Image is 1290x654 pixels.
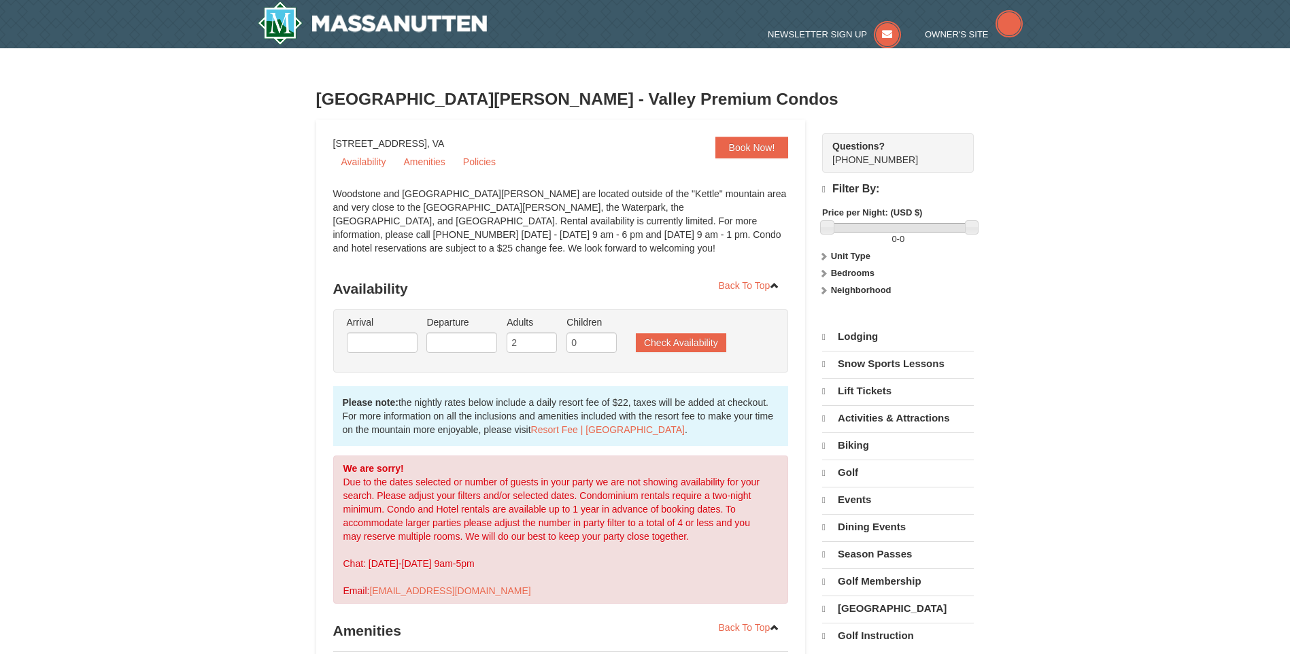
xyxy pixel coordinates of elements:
a: Activities & Attractions [822,405,974,431]
strong: Unit Type [831,251,870,261]
a: Golf Instruction [822,623,974,649]
a: Biking [822,432,974,458]
a: Amenities [395,152,453,172]
img: Massanutten Resort Logo [258,1,488,45]
label: - [822,233,974,246]
a: Newsletter Sign Up [768,29,901,39]
label: Adults [507,315,557,329]
a: Back To Top [710,275,789,296]
span: 0 [900,234,904,244]
h3: [GEOGRAPHIC_DATA][PERSON_NAME] - Valley Premium Condos [316,86,974,113]
div: Woodstone and [GEOGRAPHIC_DATA][PERSON_NAME] are located outside of the "Kettle" mountain area an... [333,187,789,269]
span: Owner's Site [925,29,989,39]
label: Children [566,315,617,329]
a: Snow Sports Lessons [822,351,974,377]
div: Due to the dates selected or number of guests in your party we are not showing availability for y... [333,455,789,604]
strong: Bedrooms [831,268,875,278]
strong: Questions? [832,141,885,152]
a: Lift Tickets [822,378,974,404]
a: Dining Events [822,514,974,540]
a: Golf [822,460,974,485]
a: Policies [455,152,504,172]
strong: Neighborhood [831,285,892,295]
strong: We are sorry! [343,463,404,474]
a: [EMAIL_ADDRESS][DOMAIN_NAME] [369,585,530,596]
a: Back To Top [710,617,789,638]
span: Newsletter Sign Up [768,29,867,39]
strong: Price per Night: (USD $) [822,207,922,218]
label: Departure [426,315,497,329]
a: [GEOGRAPHIC_DATA] [822,596,974,621]
h4: Filter By: [822,183,974,196]
a: Lodging [822,324,974,349]
a: Massanutten Resort [258,1,488,45]
button: Check Availability [636,333,726,352]
a: Owner's Site [925,29,1023,39]
a: Season Passes [822,541,974,567]
a: Golf Membership [822,568,974,594]
h3: Availability [333,275,789,303]
span: [PHONE_NUMBER] [832,139,949,165]
h3: Amenities [333,617,789,644]
label: Arrival [347,315,418,329]
strong: Please note: [343,397,398,408]
div: the nightly rates below include a daily resort fee of $22, taxes will be added at checkout. For m... [333,386,789,446]
a: Book Now! [715,137,789,158]
a: Resort Fee | [GEOGRAPHIC_DATA] [531,424,685,435]
a: Events [822,487,974,513]
a: Availability [333,152,394,172]
span: 0 [892,234,896,244]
